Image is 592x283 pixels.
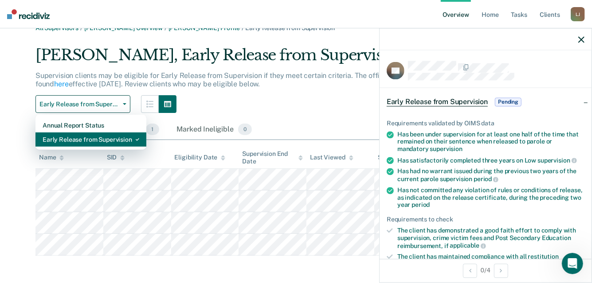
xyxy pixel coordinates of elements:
[54,80,68,88] a: here
[7,9,50,19] img: Recidiviz
[494,264,508,278] button: Next Opportunity
[242,150,303,165] div: Supervision End Date
[430,146,463,153] span: supervision
[175,120,254,140] div: Marked Ineligible
[537,157,576,164] span: supervision
[35,71,450,88] p: Supervision clients may be eligible for Early Release from Supervision if they meet certain crite...
[397,227,584,250] div: The client has demonstrated a good faith effort to comply with supervision, crime victim fees and...
[310,154,353,161] div: Last Viewed
[397,253,584,268] div: The client has maintained compliance with all restitution obligations for the preceding two
[43,132,139,147] div: Early Release from Supervision
[397,168,584,183] div: Has had no warrant issued during the previous two years of the current parole supervision
[39,154,64,161] div: Name
[397,156,584,164] div: Has satisfactorily completed three years on Low
[380,88,592,116] div: Early Release from SupervisionPending
[35,46,479,71] div: [PERSON_NAME], Early Release from Supervision
[397,131,584,153] div: Has been under supervision for at least one half of the time that remained on their sentence when...
[378,154,397,161] div: Status
[495,97,521,106] span: Pending
[175,154,226,161] div: Eligibility Date
[450,242,486,249] span: applicable
[43,118,139,132] div: Annual Report Status
[387,120,584,127] div: Requirements validated by OIMS data
[412,202,430,209] span: period
[562,253,583,274] iframe: Intercom live chat
[387,97,488,106] span: Early Release from Supervision
[107,154,125,161] div: SID
[397,186,584,209] div: Has not committed any violation of rules or conditions of release, as indicated on the release ce...
[380,259,592,282] div: 0 / 4
[387,216,584,224] div: Requirements to check
[474,176,498,183] span: period
[463,264,477,278] button: Previous Opportunity
[39,101,119,108] span: Early Release from Supervision
[571,7,585,21] div: L J
[146,124,159,135] span: 1
[238,124,252,135] span: 0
